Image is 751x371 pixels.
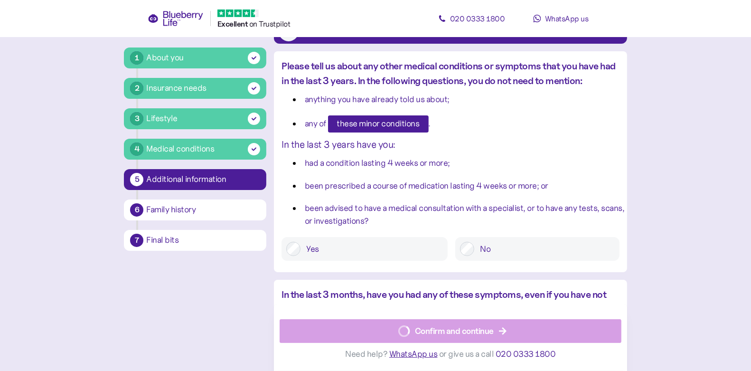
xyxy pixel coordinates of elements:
[124,78,266,99] button: 2Insurance needs
[280,343,621,365] div: Need help? or give us a call
[305,180,548,192] div: been prescribed a course of medication lasting 4 weeks or more; or
[146,175,260,184] div: Additional information
[282,137,619,152] div: In the last 3 years have you:
[124,200,266,220] button: 6Family history
[518,9,603,28] a: WhatsApp us
[282,287,619,317] div: In the last 3 months, have you had any of these symptoms, even if you have not consulted a doctor:
[249,19,291,29] span: on Trustpilot
[124,108,266,129] button: 3Lifestyle
[337,116,420,132] span: these minor conditions
[450,14,505,23] span: 020 0333 1800
[124,169,266,190] button: 5Additional information
[130,234,143,247] div: 7
[545,14,589,23] span: WhatsApp us
[146,143,214,155] div: Medical conditions
[282,59,619,88] div: Please tell us about any other medical conditions or symptoms that you have had in the last 3 yea...
[130,203,143,217] div: 6
[124,48,266,68] button: 1About you
[130,82,143,95] div: 2
[496,349,556,359] span: 020 0333 1800
[124,139,266,160] button: 4Medical conditions
[130,51,143,65] div: 1
[389,349,438,359] span: WhatsApp us
[130,173,143,186] div: 5
[328,115,429,133] button: these minor conditions
[146,51,184,64] div: About you
[305,115,431,133] div: any of .
[146,112,178,125] div: Lifestyle
[146,236,260,245] div: Final bits
[429,9,514,28] a: 020 0333 1800
[305,202,631,228] div: been advised to have a medical consultation with a specialist, or to have any tests, scans, or in...
[305,157,450,170] div: had a condition lasting 4 weeks or more;
[130,112,143,125] div: 3
[130,143,143,156] div: 4
[146,206,260,214] div: Family history
[217,19,249,29] span: Excellent ️
[146,82,207,95] div: Insurance needs
[305,93,450,106] div: anything you have already told us about;
[124,230,266,251] button: 7Final bits
[300,242,443,256] label: Yes
[474,242,614,256] label: No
